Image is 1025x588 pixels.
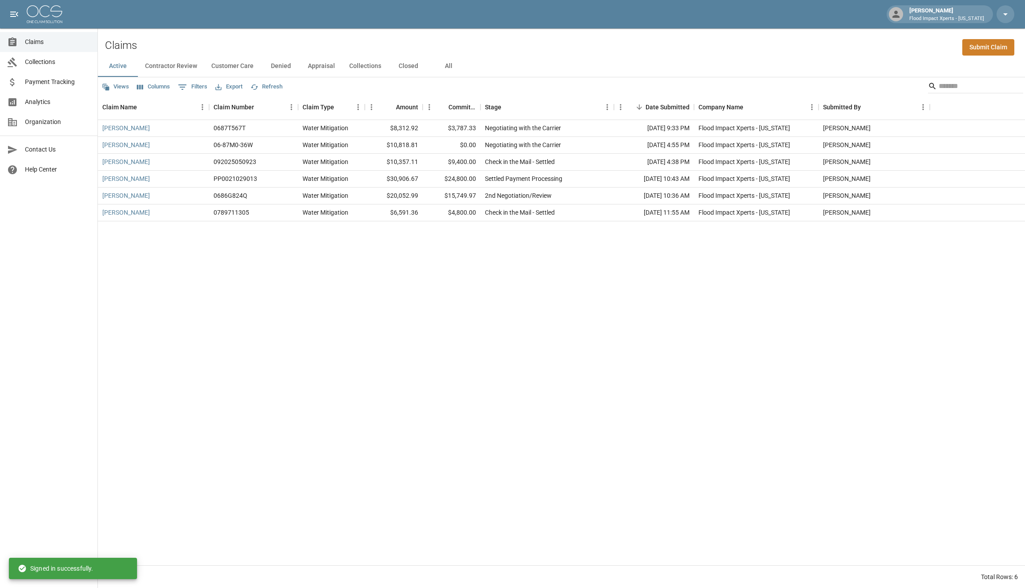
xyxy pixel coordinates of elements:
div: Submitted By [823,95,861,120]
div: Committed Amount [423,95,480,120]
button: Active [98,56,138,77]
div: Date Submitted [614,95,694,120]
div: Flood Impact Xperts - Colorado [698,174,790,183]
div: Water Mitigation [303,140,348,149]
button: Sort [501,101,514,113]
span: Analytics [25,97,90,107]
div: Search [928,79,1023,95]
button: Sort [137,101,149,113]
button: Sort [436,101,448,113]
div: [DATE] 4:38 PM [614,154,694,171]
a: [PERSON_NAME] [102,174,150,183]
div: Check in the Mail - Settled [485,157,555,166]
button: All [428,56,468,77]
div: Date Submitted [646,95,690,120]
div: $8,312.92 [365,120,423,137]
a: [PERSON_NAME] [102,157,150,166]
button: Menu [351,100,365,114]
div: Austin Leigh [823,191,871,200]
div: [DATE] 11:55 AM [614,204,694,221]
span: Collections [25,57,90,67]
button: Menu [196,100,209,114]
button: Sort [633,101,646,113]
a: Submit Claim [962,39,1014,56]
div: Flood Impact Xperts - Colorado [698,124,790,132]
div: Water Mitigation [303,157,348,166]
div: [PERSON_NAME] [906,6,988,22]
div: Amount [396,95,418,120]
button: Sort [743,101,756,113]
span: Claims [25,37,90,47]
div: $4,800.00 [423,204,480,221]
div: Flood Impact Xperts - Colorado [698,208,790,217]
button: Sort [861,101,873,113]
button: Contractor Review [138,56,204,77]
div: Settled Payment Processing [485,174,562,183]
div: 092025050923 [214,157,256,166]
button: Closed [388,56,428,77]
div: Thor Hungerford [823,124,871,132]
span: Payment Tracking [25,77,90,87]
div: $3,787.33 [423,120,480,137]
div: $10,357.11 [365,154,423,171]
div: [DATE] 10:43 AM [614,171,694,188]
div: $24,800.00 [423,171,480,188]
a: [PERSON_NAME] [102,208,150,217]
button: Export [213,80,245,94]
div: $0.00 [423,137,480,154]
div: 0789711305 [214,208,249,217]
button: Sort [334,101,347,113]
div: Submitted By [819,95,930,120]
div: Austin Leigh [823,208,871,217]
button: Sort [383,101,396,113]
a: [PERSON_NAME] [102,191,150,200]
div: Water Mitigation [303,174,348,183]
span: Contact Us [25,145,90,154]
div: Total Rows: 6 [981,572,1018,581]
div: PP0021029013 [214,174,257,183]
button: Views [100,80,131,94]
button: Menu [365,100,378,114]
div: Claim Name [98,95,209,120]
div: Claim Name [102,95,137,120]
div: $6,591.36 [365,204,423,221]
div: Committed Amount [448,95,476,120]
div: $20,052.99 [365,188,423,204]
button: Menu [601,100,614,114]
div: Water Mitigation [303,124,348,132]
button: Customer Care [204,56,261,77]
div: Check in the Mail - Settled [485,208,555,217]
div: Austin Leigh [823,174,871,183]
div: Flood Impact Xperts - Colorado [698,140,790,149]
h2: Claims [105,39,137,52]
div: 0687T567T [214,124,246,132]
div: Thor Hungerford [823,157,871,166]
button: Menu [285,100,298,114]
div: Water Mitigation [303,208,348,217]
p: Flood Impact Xperts - [US_STATE] [909,15,984,23]
div: dynamic tabs [98,56,1025,77]
a: [PERSON_NAME] [102,140,150,149]
button: Select columns [135,80,172,94]
div: Company Name [694,95,819,120]
button: Menu [916,100,930,114]
div: Water Mitigation [303,191,348,200]
button: Menu [614,100,627,114]
div: Stage [485,95,501,120]
div: $30,906.67 [365,171,423,188]
div: Flood Impact Xperts - Colorado [698,191,790,200]
img: ocs-logo-white-transparent.png [27,5,62,23]
div: Claim Type [303,95,334,120]
div: Flood Impact Xperts - Colorado [698,157,790,166]
div: [DATE] 10:36 AM [614,188,694,204]
button: Menu [423,100,436,114]
div: 2nd Negotiation/Review [485,191,552,200]
a: [PERSON_NAME] [102,124,150,132]
div: Negotiating with the Carrier [485,140,561,149]
div: Company Name [698,95,743,120]
button: Refresh [248,80,285,94]
div: Amount [365,95,423,120]
div: [DATE] 9:33 PM [614,120,694,137]
div: Claim Number [214,95,254,120]
div: Negotiating with the Carrier [485,124,561,132]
